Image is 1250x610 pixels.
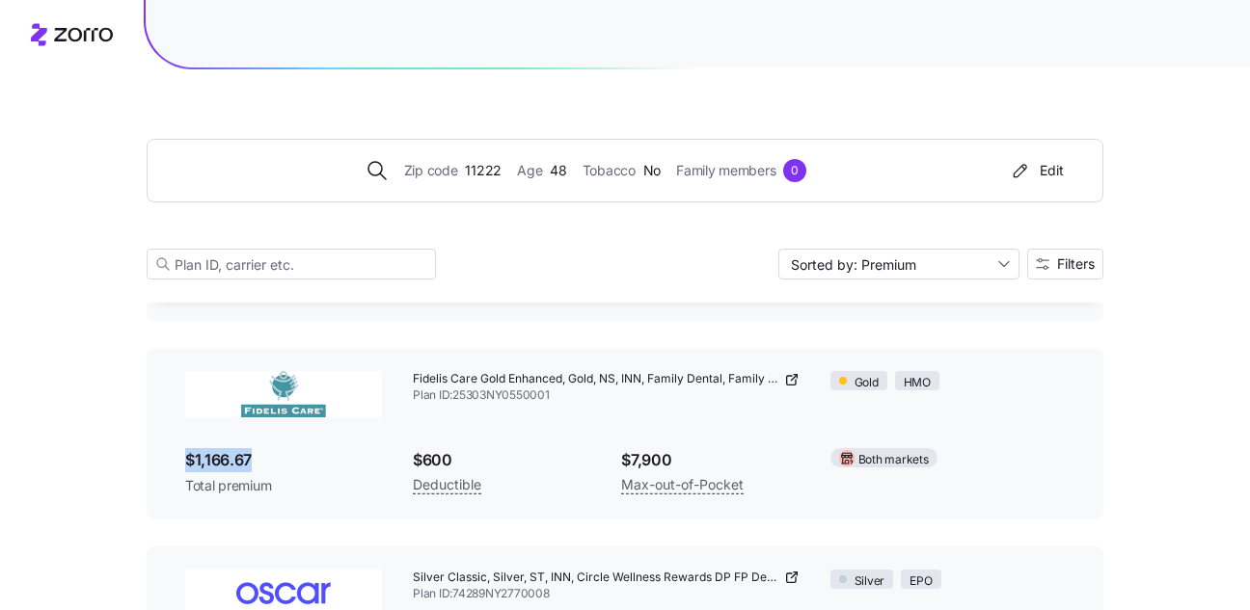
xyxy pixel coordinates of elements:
span: Zip code [404,160,458,181]
span: Plan ID: 74289NY2770008 [413,586,800,602]
span: Plan ID: 25303NY0550001 [413,387,800,404]
span: Both markets [858,451,929,469]
span: Silver [855,572,885,591]
div: 0 [783,159,806,182]
img: Fidelis Care [185,371,382,417]
span: 11222 [465,160,502,181]
input: Sort by [778,249,1019,279]
span: Fidelis Care Gold Enhanced, Gold, NS, INN, Family Dental, Family Vision, Free Telehealth DP [413,371,780,387]
span: Filters [1057,257,1095,271]
span: Age [517,160,542,181]
span: 48 [550,160,566,181]
span: Silver Classic, Silver, ST, INN, Circle Wellness Rewards DP FP Dep 29 [413,570,780,586]
span: EPO [910,572,932,591]
span: $600 [413,448,590,472]
span: Gold [855,374,879,392]
span: Max-out-of-Pocket [621,473,744,496]
span: No [643,160,661,181]
span: $1,166.67 [185,448,382,472]
span: HMO [904,374,931,392]
span: $7,900 [621,448,799,472]
button: Edit [1001,155,1072,186]
input: Plan ID, carrier etc. [147,249,436,279]
span: Tobacco [583,160,636,181]
span: Total premium [185,476,382,495]
span: Family members [676,160,775,181]
button: Filters [1027,249,1103,279]
div: Edit [1009,161,1064,180]
span: Deductible [413,473,481,496]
